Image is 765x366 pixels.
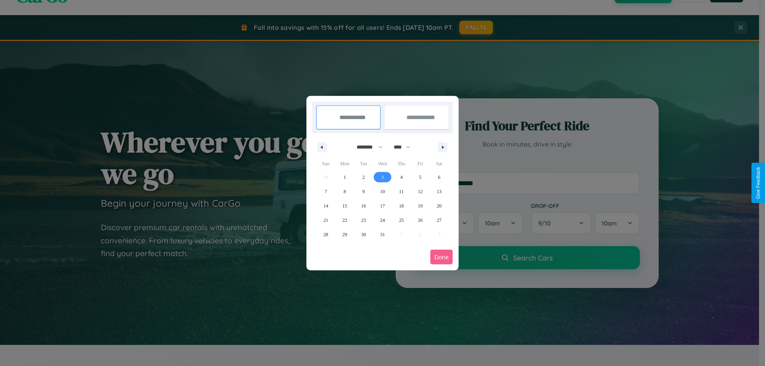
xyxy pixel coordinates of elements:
button: 7 [316,184,335,199]
button: 6 [430,170,449,184]
span: Fri [411,157,430,170]
button: 1 [335,170,354,184]
span: 28 [324,227,328,242]
span: 5 [419,170,422,184]
span: 22 [342,213,347,227]
button: 24 [373,213,392,227]
div: Give Feedback [755,167,761,199]
span: 4 [400,170,402,184]
span: 31 [380,227,385,242]
button: 11 [392,184,411,199]
button: 2 [354,170,373,184]
span: 17 [380,199,385,213]
span: 10 [380,184,385,199]
button: 4 [392,170,411,184]
span: 29 [342,227,347,242]
span: 26 [418,213,423,227]
span: 25 [399,213,404,227]
span: 16 [361,199,366,213]
span: 1 [343,170,346,184]
span: 19 [418,199,423,213]
button: 22 [335,213,354,227]
span: Thu [392,157,411,170]
button: 9 [354,184,373,199]
span: 9 [363,184,365,199]
span: 3 [381,170,384,184]
button: 26 [411,213,430,227]
button: 23 [354,213,373,227]
span: 15 [342,199,347,213]
span: 30 [361,227,366,242]
button: 28 [316,227,335,242]
button: 10 [373,184,392,199]
button: 14 [316,199,335,213]
button: 19 [411,199,430,213]
span: 2 [363,170,365,184]
span: 27 [437,213,441,227]
span: 6 [438,170,440,184]
span: Sun [316,157,335,170]
span: Tue [354,157,373,170]
span: Sat [430,157,449,170]
span: 21 [324,213,328,227]
span: 12 [418,184,423,199]
span: 11 [399,184,404,199]
button: 25 [392,213,411,227]
span: 24 [380,213,385,227]
span: 20 [437,199,441,213]
button: 17 [373,199,392,213]
span: Wed [373,157,392,170]
button: 8 [335,184,354,199]
span: 14 [324,199,328,213]
button: 21 [316,213,335,227]
button: 13 [430,184,449,199]
button: Done [430,250,453,264]
button: 15 [335,199,354,213]
span: 7 [325,184,327,199]
button: 12 [411,184,430,199]
span: Mon [335,157,354,170]
button: 20 [430,199,449,213]
button: 30 [354,227,373,242]
button: 5 [411,170,430,184]
button: 29 [335,227,354,242]
button: 31 [373,227,392,242]
button: 3 [373,170,392,184]
span: 18 [399,199,404,213]
button: 18 [392,199,411,213]
button: 27 [430,213,449,227]
span: 23 [361,213,366,227]
span: 8 [343,184,346,199]
button: 16 [354,199,373,213]
span: 13 [437,184,441,199]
